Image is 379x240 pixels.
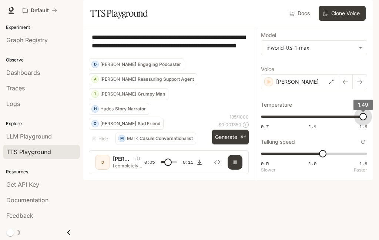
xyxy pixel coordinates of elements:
button: All workspaces [19,3,60,18]
p: [PERSON_NAME] [100,77,136,81]
p: I completely understand your frustration with this situation. Let me look into your account detai... [113,163,144,169]
span: 1.5 [359,160,367,167]
span: 1.49 [358,101,368,108]
p: [PERSON_NAME] [100,62,136,67]
p: ⌘⏎ [240,135,246,139]
p: [PERSON_NAME] [276,78,319,86]
span: 0:05 [144,159,155,166]
p: Story Narrator [115,107,146,111]
button: Download audio [192,155,207,170]
p: Reassuring Support Agent [138,77,194,81]
button: T[PERSON_NAME]Grumpy Man [89,88,168,100]
button: A[PERSON_NAME]Reassuring Support Agent [89,73,197,85]
span: 0.7 [261,123,269,130]
div: O [92,118,98,130]
h1: TTS Playground [90,6,148,21]
p: Default [31,7,49,14]
p: Model [261,33,276,38]
button: Reset to default [359,138,367,146]
span: 1.5 [359,123,367,130]
span: 1.1 [309,123,316,130]
div: M [118,133,125,144]
p: Voice [261,67,274,72]
p: Sad Friend [138,121,160,126]
button: HHadesStory Narrator [89,103,149,115]
div: D [92,59,98,70]
div: H [92,103,98,115]
button: O[PERSON_NAME]Sad Friend [89,118,164,130]
button: Copy Voice ID [133,157,143,161]
p: Temperature [261,102,292,107]
p: Hades [100,107,114,111]
p: Mark [127,136,138,141]
a: Docs [288,6,313,21]
button: Hide [89,133,113,144]
p: Casual Conversationalist [140,136,193,141]
div: inworld-tts-1-max [266,44,355,51]
p: Slower [261,168,276,172]
div: A [92,73,98,85]
span: 0:11 [183,159,193,166]
p: Talking speed [261,139,295,144]
button: Inspect [210,155,225,170]
p: [PERSON_NAME] [100,121,136,126]
p: Engaging Podcaster [138,62,181,67]
div: D [97,156,108,168]
p: [PERSON_NAME] [100,92,136,96]
div: T [92,88,98,100]
div: inworld-tts-1-max [261,41,367,55]
button: Generate⌘⏎ [212,130,249,145]
button: Clone Voice [319,6,366,21]
span: 0.5 [261,160,269,167]
button: D[PERSON_NAME]Engaging Podcaster [89,59,184,70]
span: 1.0 [309,160,316,167]
button: MMarkCasual Conversationalist [115,133,196,144]
p: Faster [354,168,367,172]
p: Grumpy Man [138,92,165,96]
p: [PERSON_NAME] [113,155,133,163]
